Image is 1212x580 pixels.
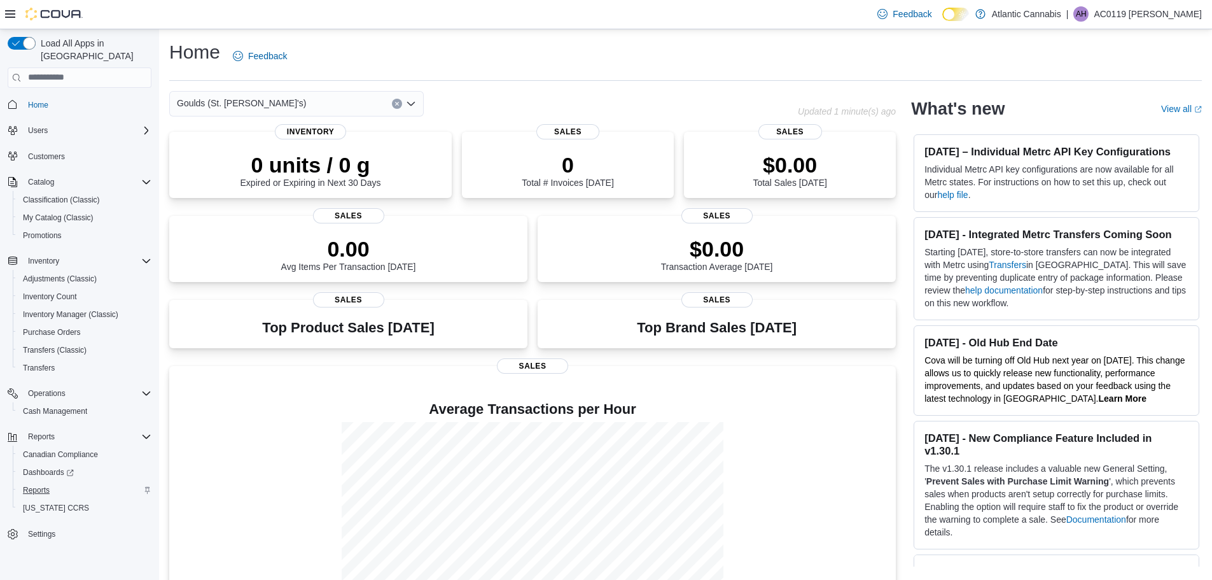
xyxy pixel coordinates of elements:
strong: Learn More [1099,393,1146,404]
span: Inventory Manager (Classic) [23,309,118,320]
a: [US_STATE] CCRS [18,500,94,516]
span: Customers [28,152,65,162]
strong: Prevent Sales with Purchase Limit Warning [926,476,1109,486]
span: Sales [313,208,384,223]
a: Promotions [18,228,67,243]
button: Reports [23,429,60,444]
span: Reports [23,485,50,495]
a: Customers [23,149,70,164]
p: The v1.30.1 release includes a valuable new General Setting, ' ', which prevents sales when produ... [924,462,1188,539]
h1: Home [169,39,220,65]
button: Catalog [3,173,157,191]
span: Reports [23,429,151,444]
a: Reports [18,483,55,498]
span: Load All Apps in [GEOGRAPHIC_DATA] [36,37,151,62]
span: Adjustments (Classic) [23,274,97,284]
span: [US_STATE] CCRS [23,503,89,513]
span: Promotions [18,228,151,243]
p: | [1066,6,1069,22]
span: Canadian Compliance [18,447,151,462]
a: Home [23,97,53,113]
span: Users [28,125,48,136]
span: Purchase Orders [18,325,151,340]
a: Adjustments (Classic) [18,271,102,286]
h3: [DATE] – Individual Metrc API Key Configurations [924,145,1188,158]
span: Cash Management [18,404,151,419]
span: Settings [28,529,55,539]
p: 0 [522,152,613,178]
p: AC0119 [PERSON_NAME] [1094,6,1202,22]
span: Purchase Orders [23,327,81,337]
span: Cova will be turning off Old Hub next year on [DATE]. This change allows us to quickly release ne... [924,355,1185,404]
span: Inventory [275,124,346,139]
span: Transfers (Classic) [23,345,87,355]
a: Documentation [1066,514,1126,525]
button: Clear input [392,99,402,109]
p: 0 units / 0 g [240,152,381,178]
div: AC0119 Hookey Dominique [1073,6,1089,22]
a: Classification (Classic) [18,192,105,208]
span: Washington CCRS [18,500,151,516]
button: Canadian Compliance [13,446,157,463]
span: Dashboards [18,465,151,480]
span: Sales [497,358,568,374]
span: Catalog [28,177,54,187]
button: [US_STATE] CCRS [13,499,157,517]
span: Promotions [23,230,62,241]
button: Transfers (Classic) [13,341,157,359]
svg: External link [1194,106,1202,113]
div: Transaction Average [DATE] [661,236,773,272]
a: Dashboards [13,463,157,481]
img: Cova [25,8,83,20]
span: AH [1076,6,1087,22]
button: Cash Management [13,402,157,420]
span: Feedback [248,50,287,62]
a: Settings [23,527,60,542]
span: Dashboards [23,467,74,477]
button: Promotions [13,227,157,244]
nav: Complex example [8,90,151,577]
button: Operations [23,386,71,401]
span: Transfers (Classic) [18,343,151,358]
span: Settings [23,526,151,542]
span: Operations [28,388,66,399]
span: My Catalog (Classic) [23,213,94,223]
span: My Catalog (Classic) [18,210,151,225]
button: Inventory [3,252,157,270]
button: Users [3,122,157,139]
button: Adjustments (Classic) [13,270,157,288]
a: Transfers (Classic) [18,343,92,358]
div: Avg Items Per Transaction [DATE] [281,236,416,272]
span: Inventory Count [18,289,151,304]
a: Cash Management [18,404,92,419]
h4: Average Transactions per Hour [179,402,886,417]
h2: What's new [911,99,1005,119]
a: Inventory Count [18,289,82,304]
a: Transfers [18,360,60,376]
button: Inventory Manager (Classic) [13,306,157,323]
button: Reports [13,481,157,499]
a: Dashboards [18,465,79,480]
p: Updated 1 minute(s) ago [798,106,896,117]
a: Canadian Compliance [18,447,103,462]
span: Inventory [28,256,59,266]
p: $0.00 [661,236,773,262]
a: help file [937,190,968,200]
span: Goulds (St. [PERSON_NAME]'s) [177,95,306,111]
span: Adjustments (Classic) [18,271,151,286]
span: Transfers [18,360,151,376]
h3: [DATE] - Old Hub End Date [924,336,1188,349]
input: Dark Mode [942,8,969,21]
button: Settings [3,525,157,543]
button: Purchase Orders [13,323,157,341]
span: Home [28,100,48,110]
span: Sales [681,208,753,223]
button: Reports [3,428,157,446]
h3: [DATE] - New Compliance Feature Included in v1.30.1 [924,432,1188,457]
h3: [DATE] - Integrated Metrc Transfers Coming Soon [924,228,1188,241]
h3: Top Brand Sales [DATE] [637,320,797,336]
a: Transfers [989,260,1026,270]
span: Canadian Compliance [23,449,98,460]
span: Inventory Count [23,292,77,302]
